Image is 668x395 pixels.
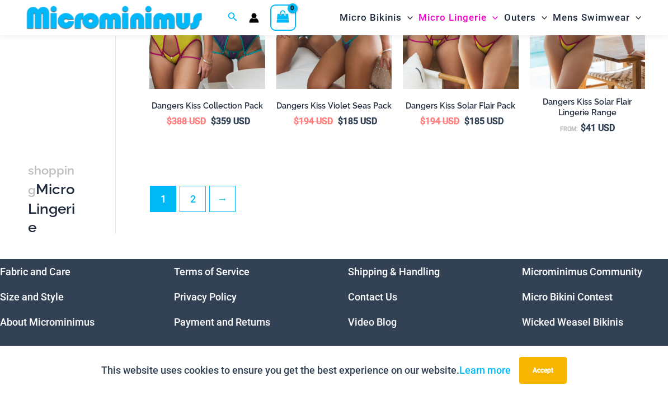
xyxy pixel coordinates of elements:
[530,97,645,117] h2: Dangers Kiss Solar Flair Lingerie Range
[211,116,216,126] span: $
[149,101,265,115] a: Dangers Kiss Collection Pack
[581,123,615,133] bdi: 41 USD
[553,3,630,32] span: Mens Swimwear
[522,266,642,278] a: Microminimus Community
[149,101,265,111] h2: Dangers Kiss Collection Pack
[174,259,320,335] nav: Menu
[174,291,237,303] a: Privacy Policy
[504,3,536,32] span: Outers
[530,97,645,122] a: Dangers Kiss Solar Flair Lingerie Range
[348,291,397,303] a: Contact Us
[560,125,578,133] span: From:
[420,116,459,126] bdi: 194 USD
[337,3,416,32] a: Micro BikinisMenu ToggleMenu Toggle
[522,316,623,328] a: Wicked Weasel Bikinis
[630,3,641,32] span: Menu Toggle
[167,116,206,126] bdi: 388 USD
[581,123,586,133] span: $
[276,101,392,115] a: Dangers Kiss Violet Seas Pack
[420,116,425,126] span: $
[403,101,518,111] h2: Dangers Kiss Solar Flair Pack
[348,316,397,328] a: Video Blog
[294,116,299,126] span: $
[416,3,501,32] a: Micro LingerieMenu ToggleMenu Toggle
[174,266,250,278] a: Terms of Service
[149,186,645,218] nav: Product Pagination
[28,163,74,197] span: shopping
[459,364,511,376] a: Learn more
[464,116,504,126] bdi: 185 USD
[348,259,494,335] nav: Menu
[402,3,413,32] span: Menu Toggle
[403,101,518,115] a: Dangers Kiss Solar Flair Pack
[101,362,511,379] p: This website uses cookies to ensure you get the best experience on our website.
[180,186,205,211] a: Page 2
[348,266,440,278] a: Shipping & Handling
[348,259,494,335] aside: Footer Widget 3
[228,11,238,25] a: Search icon link
[519,357,567,384] button: Accept
[464,116,469,126] span: $
[167,116,172,126] span: $
[294,116,333,126] bdi: 194 USD
[338,116,377,126] bdi: 185 USD
[338,116,343,126] span: $
[335,2,646,34] nav: Site Navigation
[174,259,320,335] aside: Footer Widget 2
[22,5,206,30] img: MM SHOP LOGO FLAT
[501,3,550,32] a: OutersMenu ToggleMenu Toggle
[522,259,668,335] nav: Menu
[418,3,487,32] span: Micro Lingerie
[249,13,259,23] a: Account icon link
[270,4,296,30] a: View Shopping Cart, empty
[522,259,668,335] aside: Footer Widget 4
[550,3,644,32] a: Mens SwimwearMenu ToggleMenu Toggle
[276,101,392,111] h2: Dangers Kiss Violet Seas Pack
[211,116,250,126] bdi: 359 USD
[340,3,402,32] span: Micro Bikinis
[536,3,547,32] span: Menu Toggle
[28,161,76,237] h3: Micro Lingerie
[150,186,176,211] span: Page 1
[522,291,613,303] a: Micro Bikini Contest
[210,186,235,211] a: →
[174,316,270,328] a: Payment and Returns
[487,3,498,32] span: Menu Toggle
